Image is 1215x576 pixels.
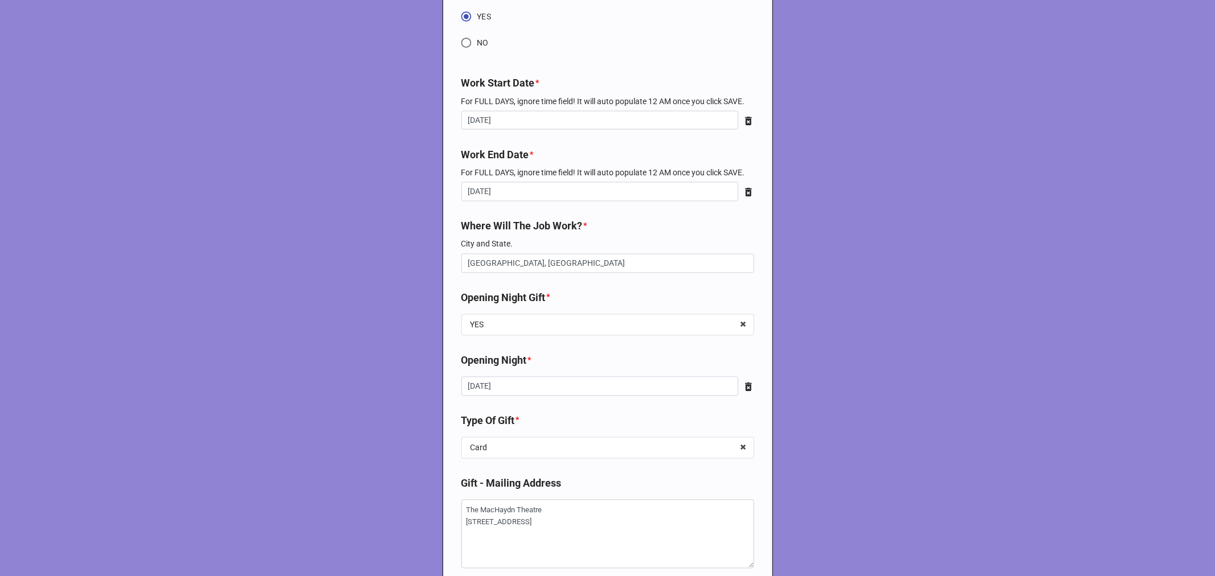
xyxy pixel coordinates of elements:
[471,444,488,452] div: Card
[477,37,489,49] span: NO
[461,147,529,163] label: Work End Date
[461,182,738,201] input: Date
[461,219,583,234] label: Where Will The Job Work?
[461,476,562,492] label: Gift - Mailing Address
[461,413,515,429] label: Type Of Gift
[461,353,527,369] label: Opening Night
[461,167,754,178] p: For FULL DAYS, ignore time field! It will auto populate 12 AM once you click SAVE.
[477,11,491,23] span: YES
[461,500,754,568] textarea: The MacHaydn Theatre [STREET_ADDRESS]
[461,75,535,91] label: Work Start Date
[461,96,754,107] p: For FULL DAYS, ignore time field! It will auto populate 12 AM once you click SAVE.
[461,238,754,250] p: City and State.
[471,321,484,329] div: YES
[461,111,738,130] input: Date
[461,377,738,396] input: Date
[461,290,546,306] label: Opening Night Gift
